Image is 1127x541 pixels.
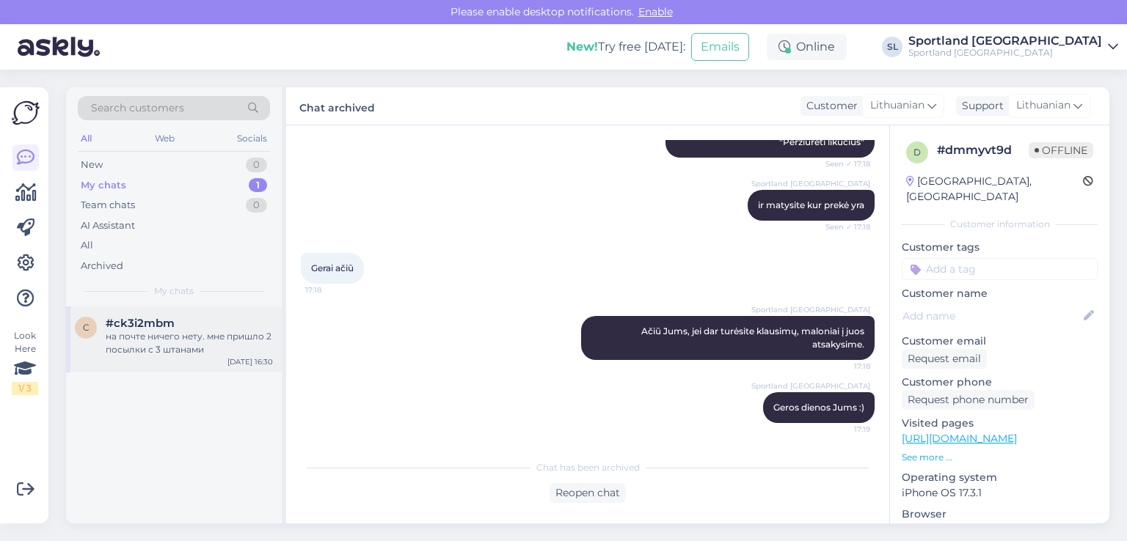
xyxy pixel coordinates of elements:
p: Visited pages [902,416,1098,431]
button: Emails [691,33,749,61]
span: Sportland [GEOGRAPHIC_DATA] [751,380,870,391]
p: Customer name [902,286,1098,301]
span: #ck3i2mbm [106,317,175,330]
div: AI Assistant [81,218,135,233]
span: My chats [154,284,194,298]
span: Gerai ačiū [311,262,354,273]
div: Customer [800,98,858,114]
div: Request email [902,349,987,369]
div: [GEOGRAPHIC_DATA], [GEOGRAPHIC_DATA] [906,174,1083,205]
div: Customer information [902,218,1098,231]
div: Web [152,129,178,148]
div: New [81,158,103,172]
p: iPhone OS 17.3.1 [902,485,1098,501]
span: ir matysite kur prekė yra [758,199,864,210]
p: Safari 17.3.1 [902,522,1098,537]
span: 17:18 [305,284,360,295]
div: Team chats [81,198,135,213]
p: See more ... [902,451,1098,464]
div: All [81,238,93,253]
span: c [83,322,90,333]
div: Look Here [12,329,38,395]
span: Lithuanian [870,97,924,114]
p: Browser [902,507,1098,522]
img: Askly Logo [12,99,40,127]
div: на почте ничего нету. мне пришло 2 посылки с 3 штанами [106,330,273,356]
p: Customer phone [902,375,1098,390]
b: New! [566,40,598,54]
span: Ačiū Jums, jei dar turėsite klausimų, maloniai į juos atsakysime. [641,325,867,350]
p: Customer email [902,334,1098,349]
div: Online [767,34,847,60]
a: Sportland [GEOGRAPHIC_DATA]Sportland [GEOGRAPHIC_DATA] [908,35,1118,59]
div: 1 [249,178,267,193]
div: Reopen chat [550,483,626,503]
div: # dmmyvt9d [937,141,1029,159]
a: [URL][DOMAIN_NAME] [902,432,1017,445]
span: 17:19 [815,424,870,435]
span: d [913,147,921,158]
p: Operating system [902,470,1098,485]
span: Offline [1029,142,1093,158]
span: Chat has been archived [536,461,640,474]
span: 17:18 [815,361,870,372]
span: Seen ✓ 17:18 [815,158,870,169]
span: Geros dienos Jums :) [773,402,864,413]
p: Customer tags [902,240,1098,255]
label: Chat archived [299,96,375,116]
input: Add name [902,308,1081,324]
div: Request phone number [902,390,1035,410]
span: Seen ✓ 17:18 [815,221,870,232]
div: Archived [81,259,123,273]
div: Sportland [GEOGRAPHIC_DATA] [908,47,1102,59]
div: Try free [DATE]: [566,38,685,56]
div: 0 [246,198,267,213]
div: SL [882,37,902,57]
div: My chats [81,178,126,193]
span: Enable [634,5,677,18]
div: 0 [246,158,267,172]
div: Support [956,98,1004,114]
div: Socials [234,129,270,148]
span: Sportland [GEOGRAPHIC_DATA] [751,304,870,315]
span: Sportland [GEOGRAPHIC_DATA] [751,178,870,189]
div: Sportland [GEOGRAPHIC_DATA] [908,35,1102,47]
div: All [78,129,95,148]
div: 1 / 3 [12,382,38,395]
input: Add a tag [902,258,1098,280]
span: Lithuanian [1016,97,1071,114]
div: [DATE] 16:30 [227,356,273,367]
span: Search customers [91,100,184,116]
